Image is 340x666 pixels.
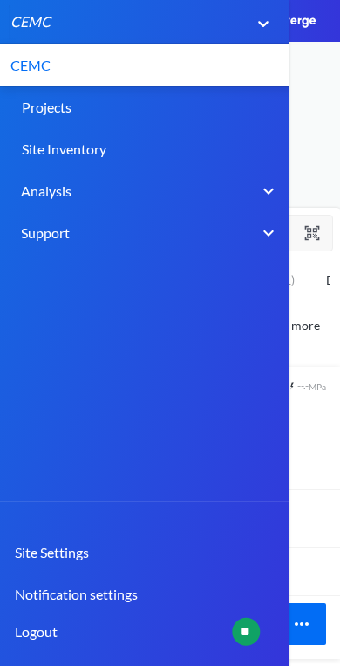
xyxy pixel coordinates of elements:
[21,180,71,202] span: Analysis
[10,10,258,32] div: CEMC
[15,611,232,653] span: Logout
[258,181,279,202] img: downArrow.svg
[21,222,70,244] span: Support
[258,223,279,244] img: downArrow.svg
